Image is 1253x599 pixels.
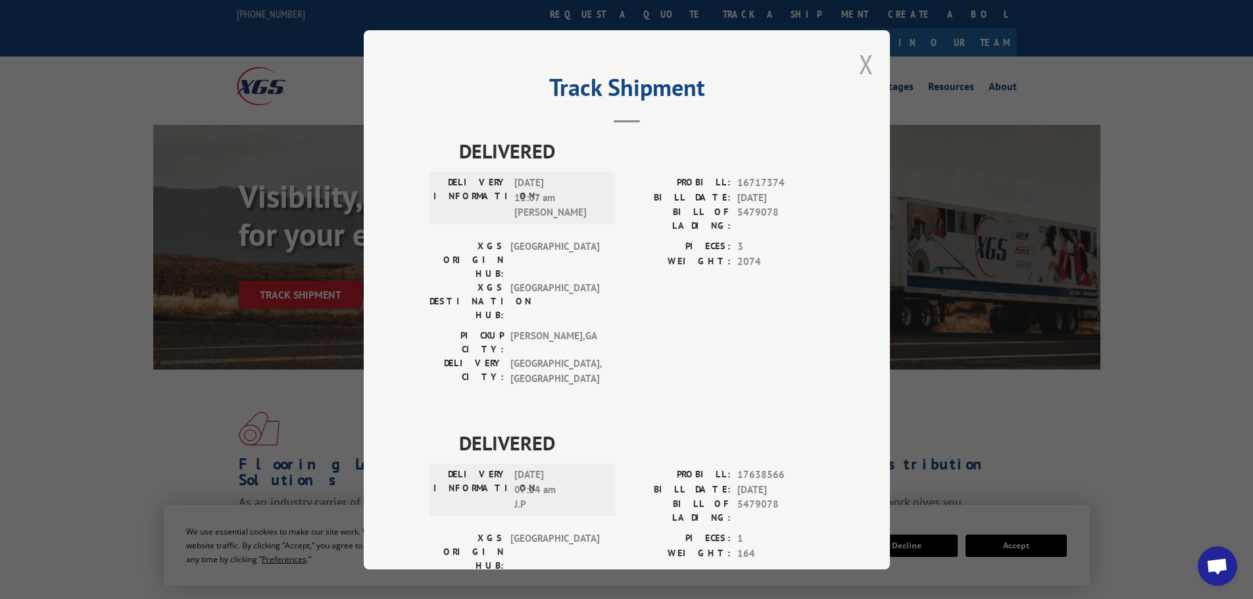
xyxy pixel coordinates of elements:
[627,254,731,269] label: WEIGHT:
[627,190,731,205] label: BILL DATE:
[627,531,731,546] label: PIECES:
[737,254,824,269] span: 2074
[459,428,824,458] span: DELIVERED
[737,239,824,254] span: 3
[459,136,824,166] span: DELIVERED
[627,546,731,561] label: WEIGHT:
[430,78,824,103] h2: Track Shipment
[737,176,824,191] span: 16717374
[737,467,824,483] span: 17638566
[859,47,873,82] button: Close modal
[510,531,599,573] span: [GEOGRAPHIC_DATA]
[627,239,731,254] label: PIECES:
[514,176,603,220] span: [DATE] 11:07 am [PERSON_NAME]
[1198,546,1237,586] div: Open chat
[430,531,504,573] label: XGS ORIGIN HUB:
[627,176,731,191] label: PROBILL:
[430,356,504,386] label: DELIVERY CITY:
[737,205,824,233] span: 5479078
[430,329,504,356] label: PICKUP CITY:
[510,281,599,322] span: [GEOGRAPHIC_DATA]
[737,531,824,546] span: 1
[627,467,731,483] label: PROBILL:
[514,467,603,512] span: [DATE] 07:24 am J.P
[627,205,731,233] label: BILL OF LADING:
[430,239,504,281] label: XGS ORIGIN HUB:
[627,497,731,525] label: BILL OF LADING:
[737,190,824,205] span: [DATE]
[430,281,504,322] label: XGS DESTINATION HUB:
[737,546,824,561] span: 164
[627,482,731,497] label: BILL DATE:
[737,482,824,497] span: [DATE]
[433,176,508,220] label: DELIVERY INFORMATION:
[510,356,599,386] span: [GEOGRAPHIC_DATA] , [GEOGRAPHIC_DATA]
[510,329,599,356] span: [PERSON_NAME] , GA
[510,239,599,281] span: [GEOGRAPHIC_DATA]
[433,467,508,512] label: DELIVERY INFORMATION:
[737,497,824,525] span: 5479078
